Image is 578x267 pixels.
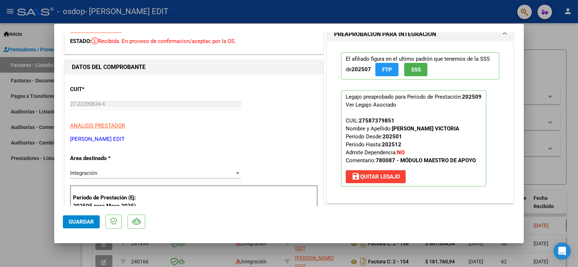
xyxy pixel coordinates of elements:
[72,64,146,70] strong: DATOS DEL COMPROBANTE
[351,173,400,180] span: Quitar Legajo
[70,154,144,163] p: Area destinado *
[70,85,144,94] p: CUIT
[70,122,125,129] span: ANALISIS PRESTADOR
[351,172,360,181] mat-icon: save
[70,27,122,34] a: VER COMPROBANTE
[375,63,398,76] button: FTP
[63,215,100,228] button: Guardar
[346,157,476,164] span: Comentario:
[351,66,371,73] strong: 202507
[382,66,392,73] span: FTP
[383,133,402,140] strong: 202501
[91,38,236,44] span: Recibida. En proceso de confirmacion/aceptac por la OS.
[346,101,396,109] div: Ver Legajo Asociado
[397,149,405,156] strong: NO
[404,63,427,76] button: SSS
[327,27,513,42] mat-expansion-panel-header: PREAPROBACIÓN PARA INTEGRACION
[392,125,459,132] strong: [PERSON_NAME] VICTORIA
[69,219,94,225] span: Guardar
[346,170,406,183] button: Quitar Legajo
[376,157,476,164] strong: 780087 - MÓDULO MAESTRO DE APOYO
[73,194,146,210] p: Período de Prestación (Ej: 202505 para Mayo 2025)
[411,66,421,73] span: SSS
[70,38,91,44] span: ESTADO:
[341,52,499,79] p: El afiliado figura en el ultimo padrón que tenemos de la SSS de
[382,141,401,148] strong: 202512
[341,90,486,186] p: Legajo preaprobado para Período de Prestación:
[327,42,513,203] div: PREAPROBACIÓN PARA INTEGRACION
[334,30,436,39] h1: PREAPROBACIÓN PARA INTEGRACION
[462,94,482,100] strong: 202509
[70,135,318,143] p: [PERSON_NAME] EDIT
[346,117,476,164] span: CUIL: Nombre y Apellido: Período Desde: Período Hasta: Admite Dependencia:
[359,117,394,125] div: 27587379851
[553,242,571,260] div: Open Intercom Messenger
[70,170,97,176] span: Integración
